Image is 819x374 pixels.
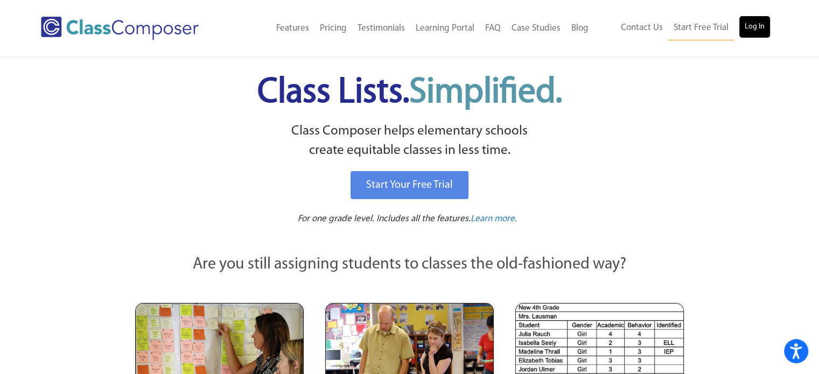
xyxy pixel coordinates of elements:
[314,17,352,40] a: Pricing
[351,171,468,199] a: Start Your Free Trial
[615,16,668,40] a: Contact Us
[566,17,594,40] a: Blog
[594,16,770,40] nav: Header Menu
[410,17,480,40] a: Learning Portal
[135,253,684,277] p: Are you still assigning students to classes the old-fashioned way?
[271,17,314,40] a: Features
[134,122,686,161] p: Class Composer helps elementary schools create equitable classes in less time.
[480,17,506,40] a: FAQ
[739,16,770,38] a: Log In
[352,17,410,40] a: Testimonials
[506,17,566,40] a: Case Studies
[409,75,562,110] span: Simplified.
[471,214,517,223] span: Learn more.
[233,17,593,40] nav: Header Menu
[298,214,471,223] span: For one grade level. Includes all the features.
[41,17,199,40] img: Class Composer
[471,213,517,226] a: Learn more.
[668,16,734,40] a: Start Free Trial
[366,180,453,190] span: Start Your Free Trial
[257,75,562,110] span: Class Lists.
